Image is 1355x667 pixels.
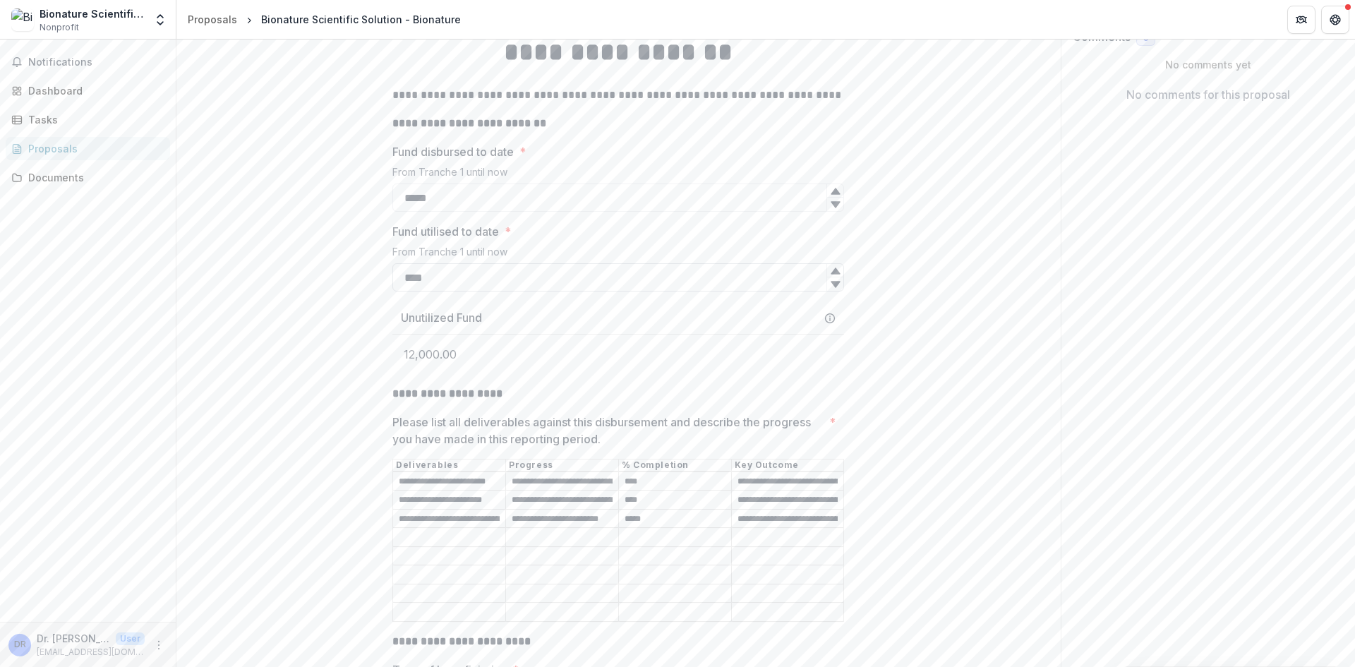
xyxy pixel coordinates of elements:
[6,79,170,102] a: Dashboard
[150,637,167,654] button: More
[182,9,466,30] nav: breadcrumb
[392,223,499,240] p: Fund utilised to date
[392,414,824,447] p: Please list all deliverables against this disbursement and describe the progress you have made in...
[1321,6,1349,34] button: Get Help
[28,112,159,127] div: Tasks
[1126,86,1290,103] p: No comments for this proposal
[392,166,844,184] div: From Tranche 1 until now
[40,21,79,34] span: Nonprofit
[393,459,506,471] th: Deliverables
[28,56,164,68] span: Notifications
[1073,57,1344,72] p: No comments yet
[392,335,844,374] p: 12,000.00
[182,9,243,30] a: Proposals
[14,640,26,649] div: Dr. Fatimah Suhaily Abdul Rahman
[6,108,170,131] a: Tasks
[1287,6,1315,34] button: Partners
[6,166,170,189] a: Documents
[28,141,159,156] div: Proposals
[28,170,159,185] div: Documents
[401,311,482,325] h3: Unutilized Fund
[11,8,34,31] img: Bionature Scientific Solution
[6,51,170,73] button: Notifications
[116,632,145,645] p: User
[506,459,619,471] th: Progress
[6,137,170,160] a: Proposals
[618,459,731,471] th: % Completion
[392,246,844,263] div: From Tranche 1 until now
[392,143,514,160] p: Fund disbursed to date
[188,12,237,27] div: Proposals
[37,646,145,659] p: [EMAIL_ADDRESS][DOMAIN_NAME]
[261,12,461,27] div: Bionature Scientific Solution - Bionature
[28,83,159,98] div: Dashboard
[731,459,844,471] th: Key Outcome
[150,6,170,34] button: Open entity switcher
[37,631,110,646] p: Dr. [PERSON_NAME] Suhaily [PERSON_NAME]
[40,6,145,21] div: Bionature Scientific Solution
